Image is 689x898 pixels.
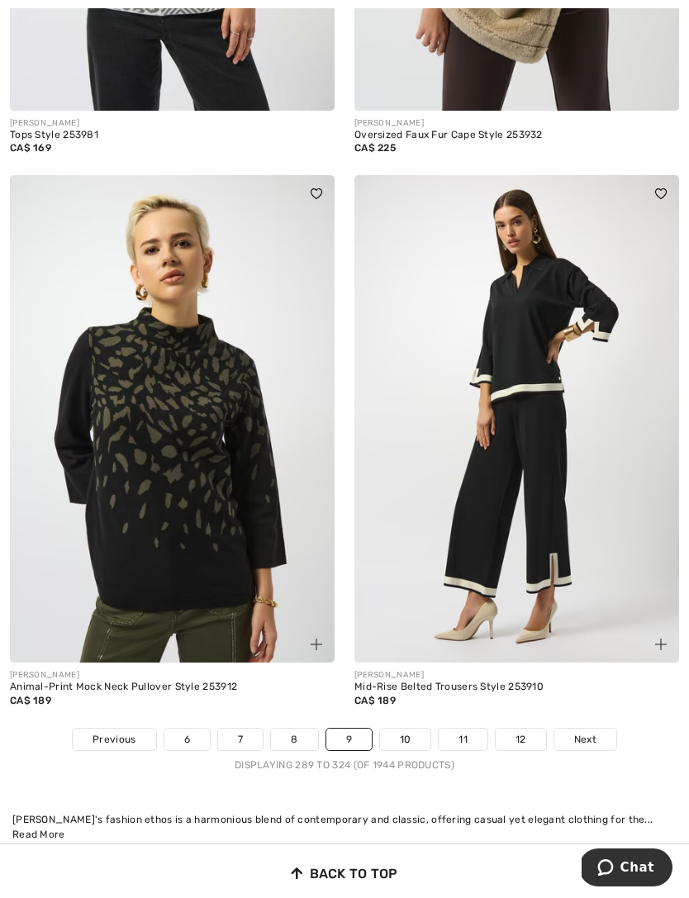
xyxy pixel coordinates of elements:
div: [PERSON_NAME] [354,117,679,130]
div: [PERSON_NAME] [10,117,335,130]
div: Mid-Rise Belted Trousers Style 253910 [354,682,679,693]
div: [PERSON_NAME] [354,669,679,682]
span: Next [574,732,596,747]
a: 6 [164,729,210,750]
iframe: Opens a widget where you can chat to one of our agents [582,848,672,890]
div: Oversized Faux Fur Cape Style 253932 [354,130,679,141]
span: CA$ 189 [354,695,396,706]
a: 8 [271,729,317,750]
span: CA$ 189 [10,695,51,706]
span: CA$ 225 [354,142,396,154]
img: heart_black_full.svg [655,188,667,198]
a: 9 [326,729,372,750]
img: Animal-Print Mock Neck Pullover Style 253912. Black/avocado [10,175,335,663]
div: Tops Style 253981 [10,130,335,141]
span: CA$ 169 [10,142,51,154]
a: Next [554,729,616,750]
img: heart_black_full.svg [311,188,322,198]
a: 10 [380,729,431,750]
img: plus_v2.svg [311,639,322,650]
a: Previous [73,729,155,750]
a: 12 [496,729,546,750]
a: 11 [439,729,487,750]
span: Previous [93,732,135,747]
img: Mid-Rise Belted Trousers Style 253910. Black/Vanilla [354,175,679,663]
span: Read More [12,829,65,840]
div: Animal-Print Mock Neck Pullover Style 253912 [10,682,335,693]
div: [PERSON_NAME] [10,669,335,682]
div: [PERSON_NAME]'s fashion ethos is a harmonious blend of contemporary and classic, offering casual ... [12,812,677,827]
img: plus_v2.svg [655,639,667,650]
a: 7 [218,729,263,750]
